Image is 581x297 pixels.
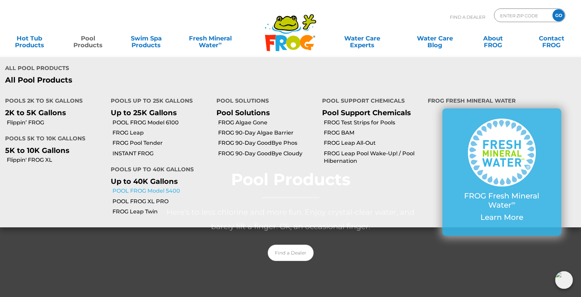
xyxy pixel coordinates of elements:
[412,32,458,45] a: Water CareBlog
[216,95,312,108] h4: Pool Solutions
[111,163,206,177] h4: Pools up to 40K Gallons
[5,76,285,85] a: All Pool Products
[511,199,515,206] sup: ∞
[325,32,399,45] a: Water CareExperts
[456,213,548,222] p: Learn More
[112,198,211,205] a: POOL FROG XL PRO
[112,119,211,126] a: POOL FROG Model 6100
[324,139,423,147] a: FROG Leap All-Out
[5,62,285,76] h4: All Pool Products
[124,32,169,45] a: Swim SpaProducts
[552,9,565,21] input: GO
[111,108,206,117] p: Up to 25K Gallons
[218,150,317,157] a: FROG 90-Day GoodBye Cloudy
[111,95,206,108] h4: Pools up to 25K Gallons
[5,146,101,155] p: 5K to 10K Gallons
[5,108,101,117] p: 2K to 5K Gallons
[529,32,574,45] a: ContactFROG
[268,245,314,261] a: Find a Dealer
[218,129,317,137] a: FROG 90-Day Algae Barrier
[218,40,222,46] sup: ∞
[112,139,211,147] a: FROG Pool Tender
[322,108,418,117] p: Pool Support Chemicals
[324,150,423,165] a: FROG Leap Pool Wake-Up! / Pool Hibernation
[499,11,545,20] input: Zip Code Form
[112,208,211,215] a: FROG Leap Twin
[112,187,211,195] a: POOL FROG Model 5400
[216,108,270,117] a: Pool Solutions
[65,32,111,45] a: PoolProducts
[7,156,106,164] a: Flippin' FROG XL
[7,32,52,45] a: Hot TubProducts
[450,8,485,25] p: Find A Dealer
[218,119,317,126] a: FROG Algae Gone
[5,133,101,146] h4: Pools 5K to 10K Gallons
[324,129,423,137] a: FROG BAM
[182,32,239,45] a: Fresh MineralWater∞
[456,192,548,210] p: FROG Fresh Mineral Water
[456,119,548,225] a: FROG Fresh Mineral Water∞ Learn More
[324,119,423,126] a: FROG Test Strips for Pools
[112,150,211,157] a: INSTANT FROG
[5,95,101,108] h4: Pools 2K to 5K Gallons
[555,271,573,289] img: openIcon
[428,95,576,108] h4: FROG Fresh Mineral Water
[111,177,206,186] p: Up to 40K Gallons
[322,95,418,108] h4: Pool Support Chemicals
[471,32,516,45] a: AboutFROG
[112,129,211,137] a: FROG Leap
[7,119,106,126] a: Flippin’ FROG
[218,139,317,147] a: FROG 90-Day GoodBye Phos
